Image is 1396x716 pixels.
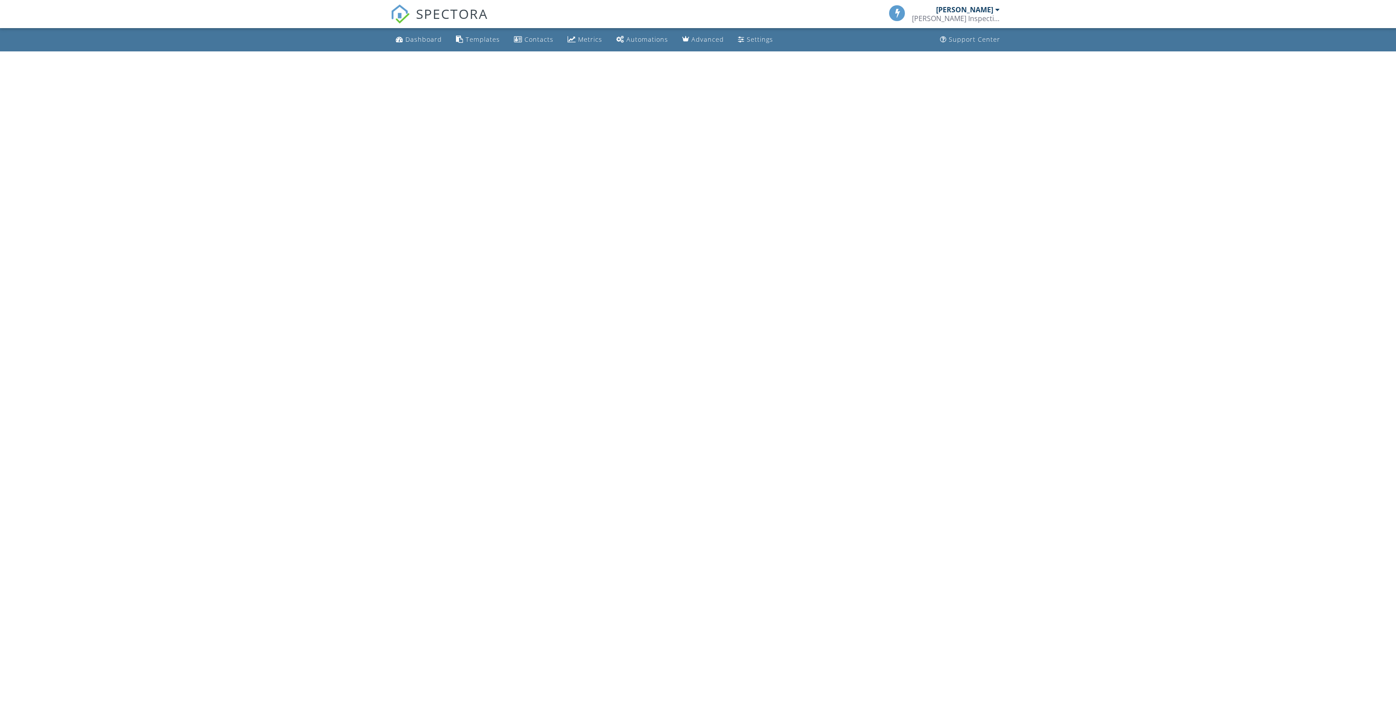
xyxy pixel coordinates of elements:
a: Dashboard [392,32,445,48]
div: Automations [626,35,668,43]
a: Support Center [937,32,1004,48]
div: Settings [747,35,773,43]
a: Automations (Basic) [613,32,672,48]
a: Settings [734,32,777,48]
div: Templates [466,35,500,43]
a: Metrics [564,32,606,48]
div: Ramey's Inspection Services LLC [912,14,1000,23]
div: Advanced [691,35,724,43]
img: The Best Home Inspection Software - Spectora [391,4,410,24]
span: SPECTORA [416,4,488,23]
a: Contacts [510,32,557,48]
div: Dashboard [405,35,442,43]
div: Contacts [524,35,553,43]
div: Support Center [949,35,1000,43]
a: SPECTORA [391,12,488,30]
div: Metrics [578,35,602,43]
a: Advanced [679,32,727,48]
a: Templates [452,32,503,48]
div: [PERSON_NAME] [936,5,993,14]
